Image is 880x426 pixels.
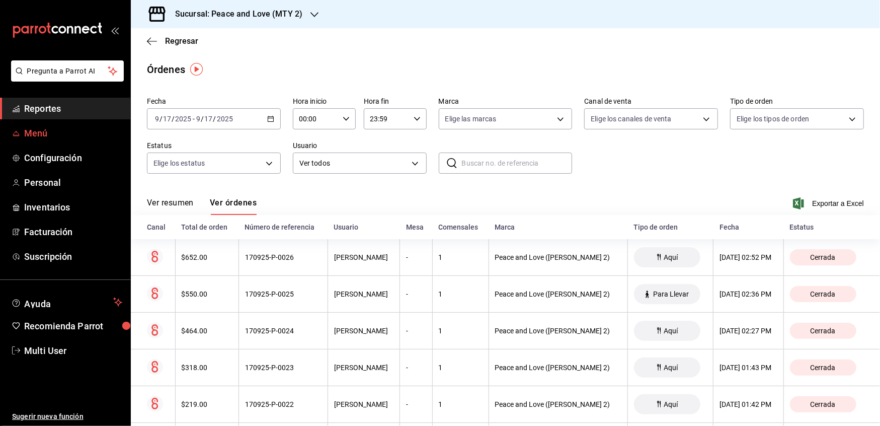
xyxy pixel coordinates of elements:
span: / [213,115,216,123]
div: $550.00 [182,290,232,298]
div: navigation tabs [147,198,257,215]
div: - [406,253,426,261]
span: Ver todos [299,158,408,169]
span: Elige los estatus [153,158,205,168]
span: Configuración [24,151,122,165]
input: ---- [216,115,233,123]
button: Ver órdenes [210,198,257,215]
button: Ver resumen [147,198,194,215]
div: Total de orden [181,223,232,231]
button: open_drawer_menu [111,26,119,34]
div: Estatus [789,223,864,231]
input: ---- [175,115,192,123]
label: Tipo de orden [730,98,864,105]
div: Tipo de orden [633,223,707,231]
div: [DATE] 02:52 PM [719,253,777,261]
div: 1 [439,327,483,335]
span: Regresar [165,36,198,46]
div: $652.00 [182,253,232,261]
span: Sugerir nueva función [12,411,122,422]
div: 170925-P-0025 [245,290,322,298]
div: 170925-P-0024 [245,327,322,335]
div: 1 [439,253,483,261]
div: - [406,364,426,372]
span: Elige los tipos de orden [737,114,809,124]
div: Comensales [438,223,483,231]
span: Facturación [24,225,122,239]
span: - [193,115,195,123]
label: Hora inicio [293,98,356,105]
div: [PERSON_NAME] [334,400,394,408]
label: Fecha [147,98,281,105]
span: Cerrada [807,364,840,372]
span: Reportes [24,102,122,115]
button: Pregunta a Parrot AI [11,60,124,82]
span: Ayuda [24,296,109,308]
div: Mesa [406,223,426,231]
h3: Sucursal: Peace and Love (MTY 2) [167,8,302,20]
div: - [406,327,426,335]
div: Peace and Love ([PERSON_NAME] 2) [495,327,621,335]
input: -- [154,115,159,123]
div: 1 [439,400,483,408]
div: Peace and Love ([PERSON_NAME] 2) [495,253,621,261]
div: Fecha [719,223,777,231]
a: Pregunta a Parrot AI [7,73,124,84]
input: -- [204,115,213,123]
span: / [172,115,175,123]
div: Peace and Love ([PERSON_NAME] 2) [495,364,621,372]
input: Buscar no. de referencia [462,153,573,173]
label: Estatus [147,143,281,150]
label: Hora fin [364,98,427,105]
span: Cerrada [807,253,840,261]
span: Suscripción [24,250,122,263]
div: Peace and Love ([PERSON_NAME] 2) [495,290,621,298]
input: -- [196,115,201,123]
div: [PERSON_NAME] [334,364,394,372]
div: Marca [495,223,621,231]
span: Inventarios [24,200,122,214]
div: Peace and Love ([PERSON_NAME] 2) [495,400,621,408]
span: Cerrada [807,400,840,408]
div: 1 [439,290,483,298]
span: Recomienda Parrot [24,319,122,333]
span: / [159,115,163,123]
button: Regresar [147,36,198,46]
button: Exportar a Excel [795,197,864,209]
span: Aquí [660,400,682,408]
label: Canal de venta [584,98,718,105]
div: $219.00 [182,400,232,408]
div: [DATE] 02:36 PM [719,290,777,298]
img: Tooltip marker [190,63,203,76]
span: Menú [24,126,122,140]
div: - [406,290,426,298]
div: 170925-P-0022 [245,400,322,408]
div: $464.00 [182,327,232,335]
label: Marca [439,98,573,105]
input: -- [163,115,172,123]
span: Cerrada [807,327,840,335]
div: - [406,400,426,408]
div: Órdenes [147,62,185,77]
span: Elige los canales de venta [591,114,671,124]
div: 170925-P-0023 [245,364,322,372]
div: [PERSON_NAME] [334,327,394,335]
div: [DATE] 01:43 PM [719,364,777,372]
div: Número de referencia [245,223,322,231]
span: Pregunta a Parrot AI [27,66,108,77]
span: Aquí [660,364,682,372]
span: Personal [24,176,122,189]
label: Usuario [293,143,427,150]
div: Usuario [334,223,394,231]
span: Aquí [660,253,682,261]
span: / [201,115,204,123]
span: Elige las marcas [445,114,497,124]
span: Multi User [24,344,122,358]
div: [PERSON_NAME] [334,290,394,298]
div: 170925-P-0026 [245,253,322,261]
span: Para Llevar [649,290,693,298]
div: 1 [439,364,483,372]
span: Aquí [660,327,682,335]
span: Cerrada [807,290,840,298]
